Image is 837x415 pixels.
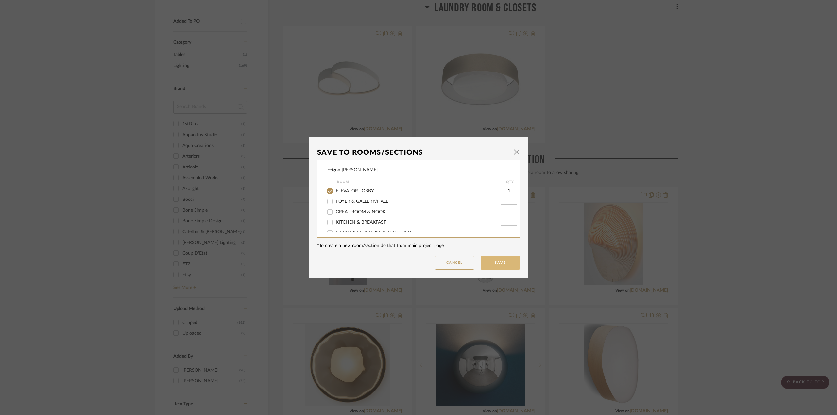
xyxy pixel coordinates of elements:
span: ELEVATOR LOBBY [336,189,374,193]
button: Cancel [435,256,474,270]
dialog-header: Save To Rooms/Sections [317,145,520,160]
div: QTY [501,178,519,186]
div: *To create a new room/section do that from main project page [317,242,520,249]
button: Close [510,145,523,158]
button: Save [481,256,520,270]
span: PRIMARY BEDROOM, BED 2 & DEN [336,231,411,235]
span: KITCHEN & BREAKFAST [336,220,386,225]
div: Room [337,178,501,186]
span: GREAT ROOM & NOOK [336,210,385,214]
div: Save To Rooms/Sections [317,145,510,160]
div: Feigon [PERSON_NAME] [327,167,378,174]
span: FOYER & GALLERY/HALL [336,199,388,204]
